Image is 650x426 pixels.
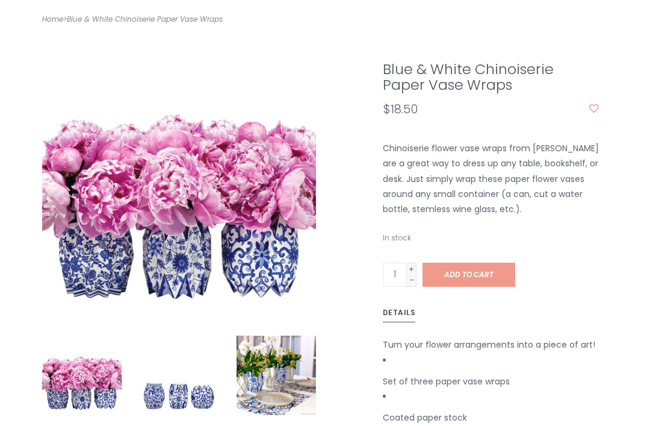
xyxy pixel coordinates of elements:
p: Set of three paper vase wraps [383,374,599,389]
span: In stock [383,233,411,243]
a: Details [383,306,416,323]
div: > [33,13,325,26]
a: + [407,263,416,274]
a: Add to wishlist [589,103,599,115]
p: Coated paper stock [383,410,599,425]
p: Turn your flower arrangements into a piece of art! [383,337,599,352]
img: Blue & White Chinoiserie Paper Vase Wraps [140,336,219,415]
img: Blue & White Chinoiserie Paper Vase Wraps [42,336,122,415]
div: Chinoiserie flower vase wraps from [PERSON_NAME] are a great way to dress up any table, bookshelf... [374,141,608,217]
span: Add to cart [444,269,494,280]
a: Blue & White Chinoiserie Paper Vase Wraps [67,14,223,24]
img: Blue & White Chinoiserie Paper Vase Wraps [237,336,316,415]
h1: Blue & White Chinoiserie Paper Vase Wraps [383,61,599,93]
a: Home [42,14,63,24]
a: Add to cart [422,263,515,287]
span: $18.50 [383,101,418,117]
a: - [407,274,416,285]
